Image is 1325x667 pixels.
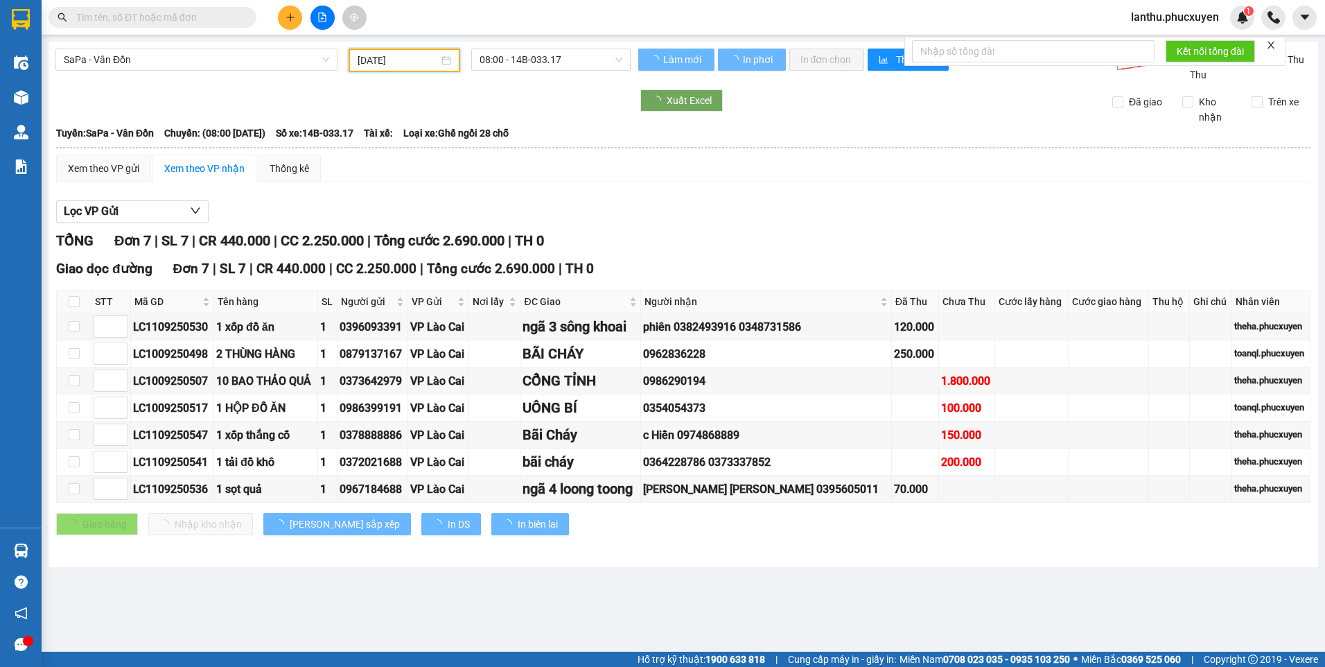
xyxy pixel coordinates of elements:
span: TH 0 [515,232,544,249]
div: theha.phucxuyen [1234,374,1308,388]
span: | [775,652,778,667]
span: | [155,232,158,249]
button: In DS [421,513,481,535]
button: file-add [310,6,335,30]
button: Nhập kho nhận [148,513,253,535]
span: search [58,12,67,22]
div: toanql.phucxuyen [1234,347,1308,361]
td: LC1109250541 [131,449,214,476]
div: VP Lào Cai [410,372,467,390]
img: warehouse-icon [14,125,28,139]
div: 10 BAO THẢO QUẢ [216,372,315,390]
span: | [274,232,277,249]
div: 1 xốp đồ ăn [216,318,315,336]
span: loading [274,519,290,529]
img: solution-icon [14,159,28,174]
span: file-add [317,12,327,22]
span: SL 7 [161,232,188,249]
span: Tổng cước 2.690.000 [427,261,555,277]
span: Giao dọc đường [56,261,152,277]
span: ⚪️ [1073,657,1078,662]
div: 1 tải đồ khô [216,453,315,471]
strong: 0369 525 060 [1121,654,1181,665]
span: Miền Nam [900,652,1070,667]
div: 1 sọt quả [216,480,315,498]
div: 0396093391 [340,318,405,336]
span: TH 0 [565,261,594,277]
div: 1 [320,426,335,444]
span: | [329,261,333,277]
td: LC1109250547 [131,422,214,449]
span: CR 440.000 [199,232,270,249]
img: phone-icon [1267,11,1280,24]
div: c Hiền 0974868889 [643,426,889,444]
th: Thu hộ [1149,291,1189,313]
div: phiên 0382493916 0348731586 [643,318,889,336]
div: LC1109250530 [133,318,211,336]
div: LC1109250541 [133,453,211,471]
span: plus [286,12,295,22]
div: Bãi Cháy [523,424,638,446]
span: Làm mới [663,52,703,67]
span: Hỗ trợ kỹ thuật: [638,652,765,667]
img: icon-new-feature [1236,11,1249,24]
button: In đơn chọn [789,49,865,71]
span: loading [729,55,741,64]
span: Nơi lấy [473,294,506,309]
span: down [190,205,201,216]
div: 1 [320,345,335,363]
span: CC 2.250.000 [281,232,364,249]
div: [PERSON_NAME] [PERSON_NAME] 0395605011 [643,480,889,498]
button: [PERSON_NAME] sắp xếp [263,513,411,535]
button: Làm mới [638,49,714,71]
span: aim [349,12,359,22]
div: bãi cháy [523,451,638,473]
span: Miền Bắc [1081,652,1181,667]
span: Cung cấp máy in - giấy in: [788,652,896,667]
img: warehouse-icon [14,90,28,105]
button: aim [342,6,367,30]
td: VP Lào Cai [408,476,470,503]
span: | [1191,652,1193,667]
img: warehouse-icon [14,544,28,558]
div: 1 [320,480,335,498]
span: CR 440.000 [256,261,326,277]
div: toanql.phucxuyen [1234,401,1308,415]
div: VP Lào Cai [410,399,467,417]
button: plus [278,6,302,30]
span: SaPa - Vân Đồn [64,49,329,70]
input: Tìm tên, số ĐT hoặc mã đơn [76,10,240,25]
span: question-circle [15,575,28,589]
button: Xuất Excel [640,89,723,112]
div: CỔNG TỈNH [523,370,638,392]
span: VP Gửi [412,294,455,309]
div: Thống kê [270,161,309,176]
td: VP Lào Cai [408,367,470,395]
b: Tuyến: SaPa - Vân Đồn [56,128,154,139]
button: In phơi [718,49,786,71]
span: Loại xe: Ghế ngồi 28 chỗ [403,125,509,141]
span: loading [651,96,667,105]
div: 200.000 [941,453,992,471]
div: theha.phucxuyen [1234,320,1308,333]
span: | [420,261,423,277]
span: | [213,261,216,277]
div: theha.phucxuyen [1234,455,1308,469]
div: ngã 4 loong toong [523,478,638,500]
span: | [508,232,511,249]
span: loading [432,519,448,529]
div: VP Lào Cai [410,426,467,444]
td: LC1009250507 [131,367,214,395]
div: 2 THÙNG HÀNG [216,345,315,363]
span: In DS [448,517,470,532]
div: 1.800.000 [941,372,992,390]
span: Số xe: 14B-033.17 [276,125,353,141]
td: VP Lào Cai [408,395,470,422]
span: Chuyến: (08:00 [DATE]) [164,125,265,141]
div: LC1009250517 [133,399,211,417]
span: Đơn 7 [114,232,151,249]
th: Đã Thu [892,291,939,313]
span: copyright [1248,655,1258,664]
th: Ghi chú [1190,291,1233,313]
span: Người gửi [341,294,393,309]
